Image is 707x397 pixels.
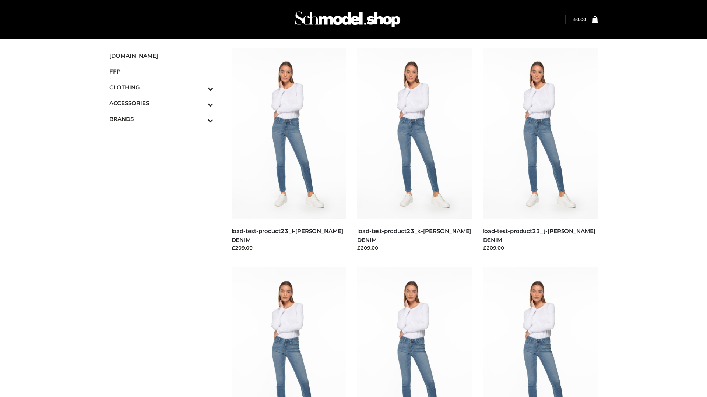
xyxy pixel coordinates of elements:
a: £0.00 [573,17,586,22]
div: £209.00 [232,244,347,251]
a: FFP [109,64,213,79]
span: [DOMAIN_NAME] [109,51,213,60]
div: £209.00 [483,244,598,251]
a: CLOTHINGToggle Submenu [109,79,213,95]
a: [DOMAIN_NAME] [109,48,213,64]
img: Schmodel Admin 964 [292,5,403,34]
a: load-test-product23_j-[PERSON_NAME] DENIM [483,228,595,243]
span: BRANDS [109,115,213,123]
button: Toggle Submenu [187,111,213,127]
span: £ [573,17,576,22]
button: Toggle Submenu [187,95,213,111]
a: load-test-product23_k-[PERSON_NAME] DENIM [357,228,471,243]
span: FFP [109,67,213,76]
a: ACCESSORIESToggle Submenu [109,95,213,111]
a: load-test-product23_l-[PERSON_NAME] DENIM [232,228,343,243]
span: ACCESSORIES [109,99,213,107]
a: BRANDSToggle Submenu [109,111,213,127]
span: CLOTHING [109,83,213,92]
button: Toggle Submenu [187,79,213,95]
div: £209.00 [357,244,472,251]
bdi: 0.00 [573,17,586,22]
